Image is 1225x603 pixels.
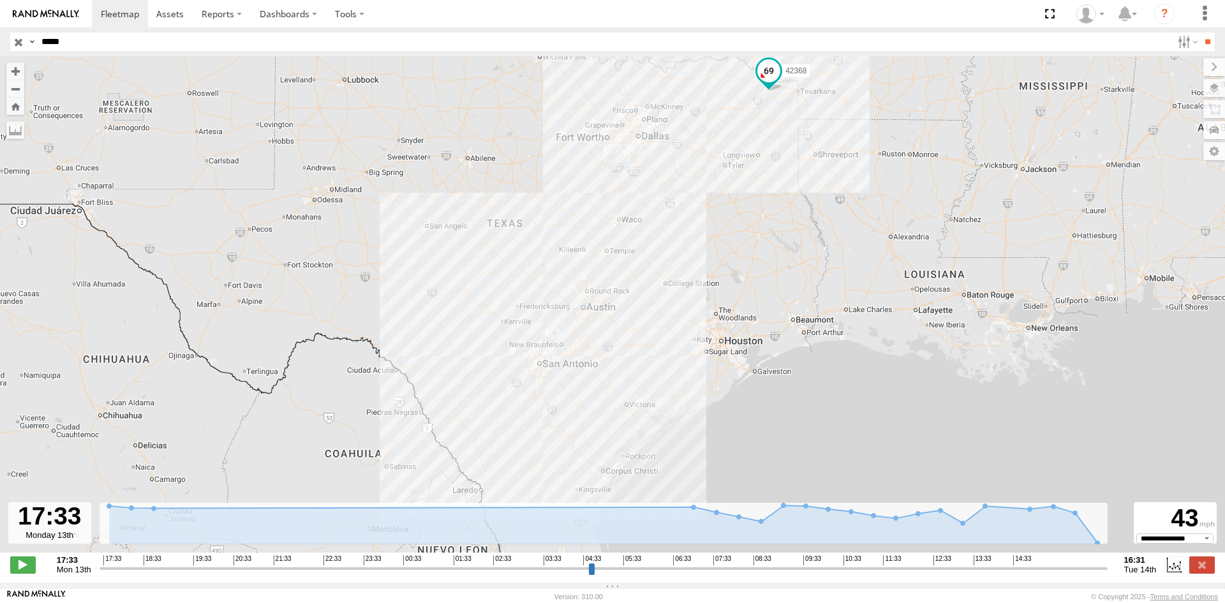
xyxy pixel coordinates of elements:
[323,555,341,565] span: 22:33
[193,555,211,565] span: 19:33
[583,555,601,565] span: 04:33
[27,33,37,51] label: Search Query
[6,63,24,80] button: Zoom in
[6,121,24,139] label: Measure
[144,555,161,565] span: 18:33
[1203,142,1225,160] label: Map Settings
[234,555,251,565] span: 20:33
[673,555,691,565] span: 06:33
[274,555,292,565] span: 21:33
[843,555,861,565] span: 10:33
[493,555,511,565] span: 02:33
[1150,593,1218,600] a: Terms and Conditions
[10,556,36,573] label: Play/Stop
[933,555,951,565] span: 12:33
[403,555,421,565] span: 00:33
[1154,4,1175,24] i: ?
[1136,504,1215,533] div: 43
[1091,593,1218,600] div: © Copyright 2025 -
[364,555,382,565] span: 23:33
[1072,4,1109,24] div: Carlos Ortiz
[103,555,121,565] span: 17:33
[803,555,821,565] span: 09:33
[713,555,731,565] span: 07:33
[57,555,91,565] strong: 17:33
[754,555,771,565] span: 08:33
[1124,555,1157,565] strong: 16:31
[1124,565,1157,574] span: Tue 14th Oct 2025
[544,555,561,565] span: 03:33
[454,555,471,565] span: 01:33
[13,10,79,19] img: rand-logo.svg
[1173,33,1200,51] label: Search Filter Options
[1013,555,1031,565] span: 14:33
[974,555,991,565] span: 13:33
[6,98,24,115] button: Zoom Home
[883,555,901,565] span: 11:33
[623,555,641,565] span: 05:33
[57,565,91,574] span: Mon 13th Oct 2025
[6,80,24,98] button: Zoom out
[7,590,66,603] a: Visit our Website
[785,66,806,75] span: 42368
[554,593,603,600] div: Version: 310.00
[1189,556,1215,573] label: Close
